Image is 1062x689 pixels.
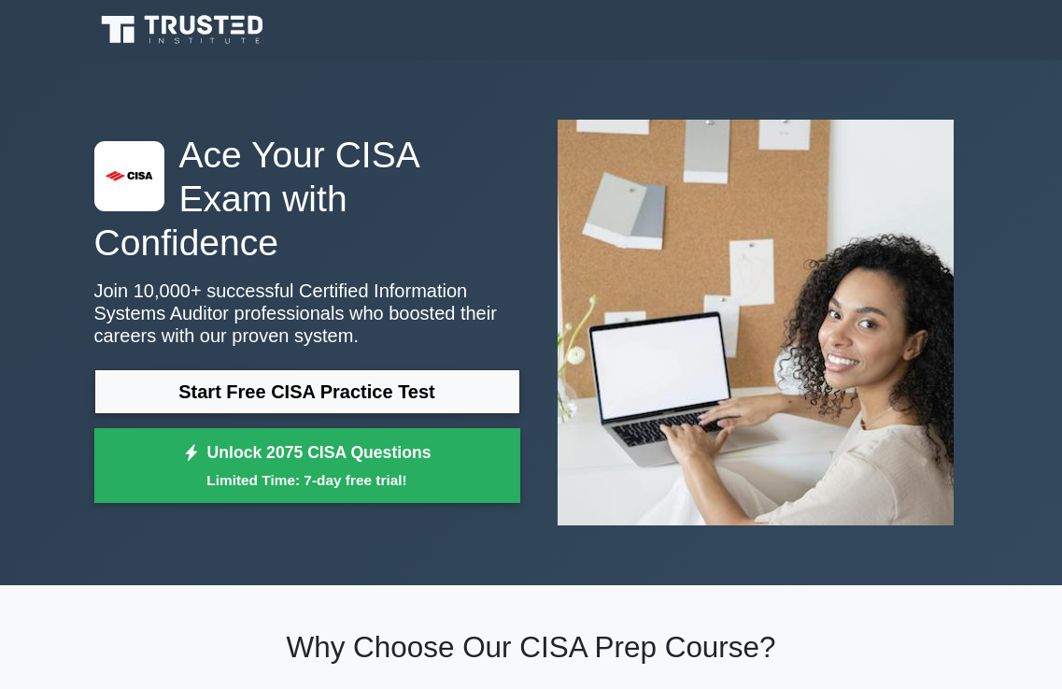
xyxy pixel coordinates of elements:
a: Start Free CISA Practice Test [94,369,520,414]
h2: Why Choose Our CISA Prep Course? [94,630,969,666]
small: Limited Time: 7-day free trial! [118,469,497,491]
p: Join 10,000+ successful Certified Information Systems Auditor professionals who boosted their car... [94,280,520,347]
h1: Ace Your CISA Exam with Confidence [94,134,520,266]
a: Unlock 2075 CISA QuestionsLimited Time: 7-day free trial! [94,428,520,503]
